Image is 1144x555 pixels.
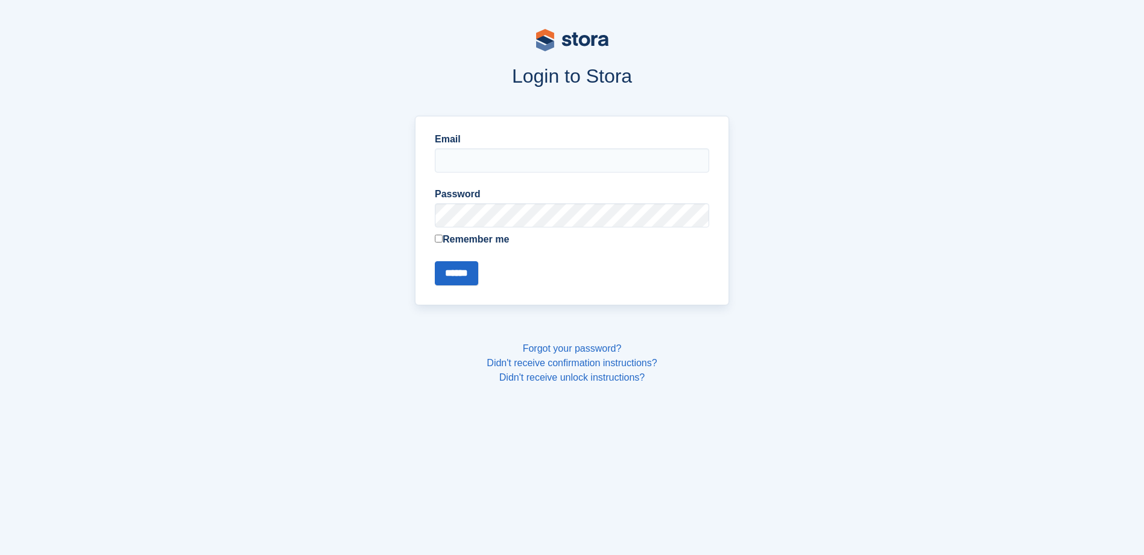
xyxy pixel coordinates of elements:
[499,372,645,382] a: Didn't receive unlock instructions?
[435,187,709,201] label: Password
[435,132,709,147] label: Email
[536,29,608,51] img: stora-logo-53a41332b3708ae10de48c4981b4e9114cc0af31d8433b30ea865607fb682f29.svg
[435,232,709,247] label: Remember me
[523,343,622,354] a: Forgot your password?
[185,65,959,87] h1: Login to Stora
[487,358,657,368] a: Didn't receive confirmation instructions?
[435,235,443,243] input: Remember me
